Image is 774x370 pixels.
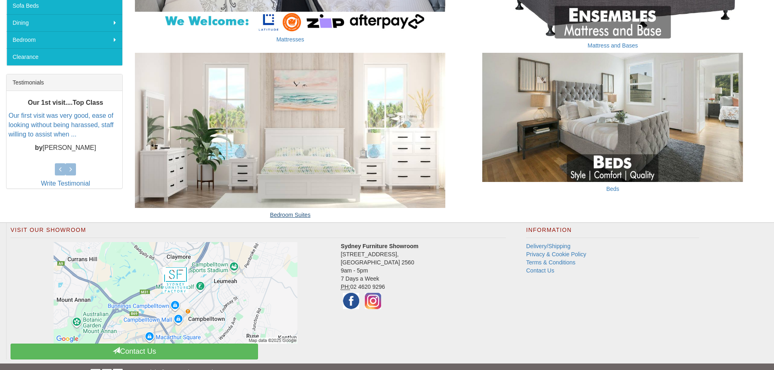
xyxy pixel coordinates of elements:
a: Our first visit was very good, ease of looking without being harassed, staff willing to assist wh... [9,112,114,138]
img: Instagram [363,291,383,311]
h2: Visit Our Showroom [11,227,506,238]
a: Write Testimonial [41,180,90,187]
a: Bedroom [7,31,122,48]
b: Our 1st visit....Top Class [28,99,103,106]
a: Clearance [7,48,122,65]
p: [PERSON_NAME] [9,143,122,153]
a: Mattresses [276,36,304,43]
a: Beds [606,186,619,192]
a: Delivery/Shipping [526,243,570,249]
b: by [35,144,43,151]
a: Bedroom Suites [270,212,311,218]
strong: Sydney Furniture Showroom [341,243,418,249]
div: Testimonials [7,74,122,91]
h2: Information [526,227,699,238]
a: Terms & Conditions [526,259,575,266]
img: Bedroom Suites [135,53,445,208]
a: Contact Us [526,267,554,274]
abbr: Phone [341,283,350,290]
a: Contact Us [11,344,258,359]
img: Click to activate map [54,242,297,344]
a: Mattress and Bases [588,42,638,49]
img: Facebook [341,291,361,311]
img: Beds [457,53,768,182]
a: Click to activate map [17,242,335,344]
a: Privacy & Cookie Policy [526,251,586,257]
a: Dining [7,14,122,31]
